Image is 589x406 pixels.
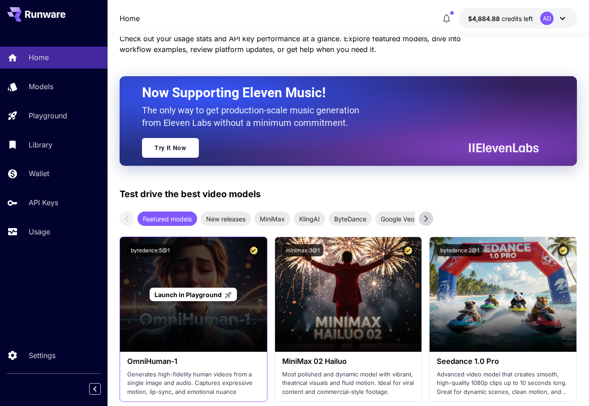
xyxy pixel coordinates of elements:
[430,237,576,352] img: alt
[437,244,483,256] button: bytedance:2@1
[468,15,502,22] span: $4,884.88
[96,381,107,397] div: Collapse sidebar
[437,370,569,397] p: Advanced video model that creates smooth, high-quality 1080p clips up to 10 seconds long. Great f...
[29,52,49,63] p: Home
[201,214,251,224] span: New releases
[329,214,372,224] span: ByteDance
[29,110,67,121] p: Playground
[29,350,56,361] p: Settings
[89,383,101,395] button: Collapse sidebar
[120,13,140,24] nav: breadcrumb
[557,244,569,256] button: Certified Model – Vetted for best performance and includes a commercial license.
[437,357,569,366] h3: Seedance 1.0 Pro
[201,212,251,226] div: New releases
[375,214,420,224] span: Google Veo
[120,13,140,24] a: Home
[540,12,554,25] div: AD
[248,244,260,256] button: Certified Model – Vetted for best performance and includes a commercial license.
[468,14,533,23] div: $4,884.87814
[254,214,290,224] span: MiniMax
[155,291,222,298] span: Launch in Playground
[402,244,414,256] button: Certified Model – Vetted for best performance and includes a commercial license.
[29,168,49,179] p: Wallet
[294,212,325,226] div: KlingAI
[459,8,577,29] button: $4,884.87814AD
[282,244,323,256] button: minimax:3@1
[375,212,420,226] div: Google Veo
[138,212,197,226] div: Featured models
[29,81,53,92] p: Models
[282,357,415,366] h3: MiniMax 02 Hailuo
[127,370,260,397] p: Generates high-fidelity human videos from a single image and audio. Captures expressive motion, l...
[142,104,366,129] p: The only way to get production-scale music generation from Eleven Labs without a minimum commitment.
[142,84,532,101] h2: Now Supporting Eleven Music!
[502,15,533,22] span: credits left
[29,139,52,150] p: Library
[150,288,237,302] a: Launch in Playground
[127,244,173,256] button: bytedance:5@1
[275,237,422,352] img: alt
[120,187,261,201] p: Test drive the best video models
[329,212,372,226] div: ByteDance
[29,197,58,208] p: API Keys
[29,226,50,237] p: Usage
[254,212,290,226] div: MiniMax
[127,357,260,366] h3: OmniHuman‑1
[294,214,325,224] span: KlingAI
[138,214,197,224] span: Featured models
[282,370,415,397] p: Most polished and dynamic model with vibrant, theatrical visuals and fluid motion. Ideal for vira...
[142,138,199,158] a: Try It Now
